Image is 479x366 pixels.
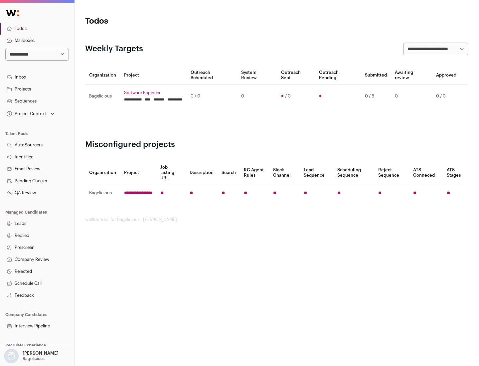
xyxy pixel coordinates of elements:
th: Lead Sequence [300,161,333,185]
img: Wellfound [3,7,23,20]
th: Project [120,66,187,85]
th: Job Listing URL [156,161,186,185]
th: Submitted [361,66,391,85]
a: Software Engineer [124,90,183,95]
td: 0 / 0 [187,85,237,108]
button: Open dropdown [3,349,60,363]
p: Bagelicious [23,356,45,361]
th: Scheduling Sequence [333,161,374,185]
span: / 0 [285,93,291,99]
button: Open dropdown [5,109,56,118]
th: Outreach Scheduled [187,66,237,85]
th: RC Agent Rules [240,161,269,185]
th: Organization [85,161,120,185]
th: ATS Stages [443,161,468,185]
h1: Todos [85,16,213,27]
th: Outreach Sent [277,66,315,85]
th: Description [186,161,218,185]
td: Bagelicious [85,185,120,201]
footer: wellfound:ai for Bagelicious - [PERSON_NAME] [85,217,468,222]
th: Approved [432,66,460,85]
th: Search [218,161,240,185]
h2: Weekly Targets [85,44,143,54]
th: Project [120,161,156,185]
td: 0 / 0 [432,85,460,108]
th: Awaiting review [391,66,432,85]
td: 0 [237,85,277,108]
img: nopic.png [4,349,19,363]
th: ATS Conneced [409,161,442,185]
th: Outreach Pending [315,66,361,85]
th: Reject Sequence [374,161,409,185]
div: Project Context [5,111,46,116]
th: Organization [85,66,120,85]
td: Bagelicious [85,85,120,108]
th: System Review [237,66,277,85]
th: Slack Channel [269,161,300,185]
p: [PERSON_NAME] [23,351,59,356]
h2: Misconfigured projects [85,139,468,150]
td: 0 [391,85,432,108]
td: 0 / 6 [361,85,391,108]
